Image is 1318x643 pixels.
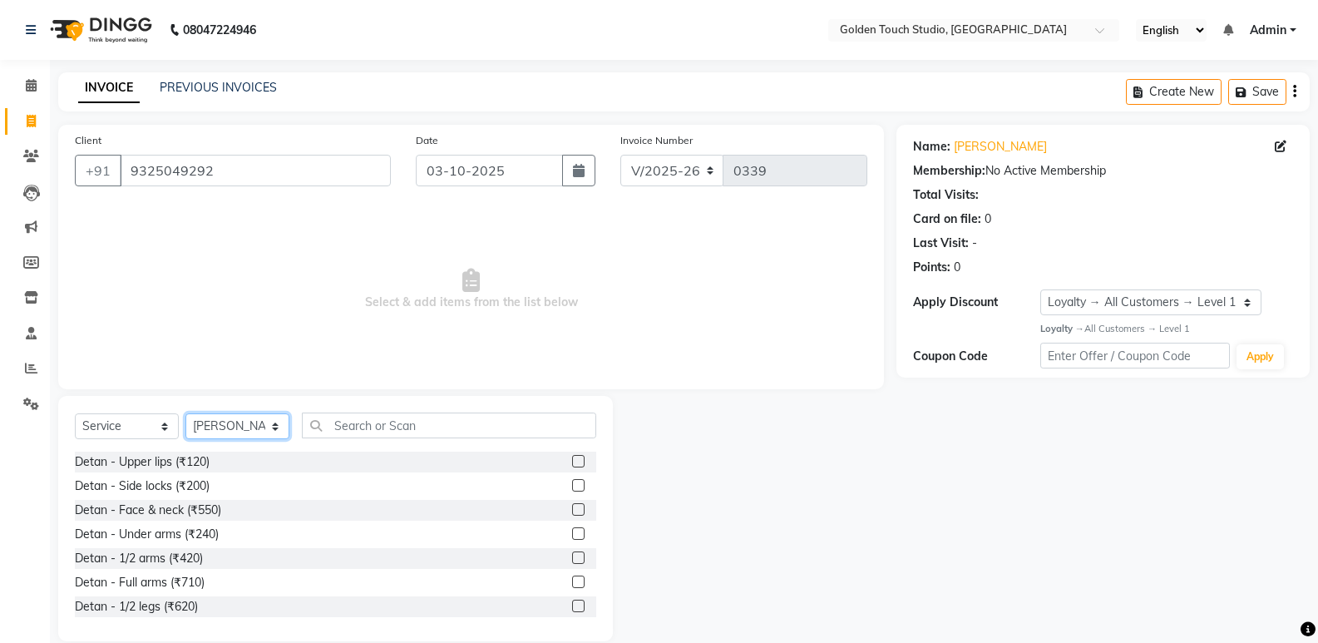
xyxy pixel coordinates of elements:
[75,574,205,591] div: Detan - Full arms (₹710)
[75,598,198,616] div: Detan - 1/2 legs (₹620)
[1228,79,1286,105] button: Save
[302,413,596,438] input: Search or Scan
[1237,344,1284,369] button: Apply
[75,453,210,471] div: Detan - Upper lips (₹120)
[1040,322,1293,336] div: All Customers → Level 1
[75,133,101,148] label: Client
[75,502,221,519] div: Detan - Face & neck (₹550)
[416,133,438,148] label: Date
[75,477,210,495] div: Detan - Side locks (₹200)
[913,294,1039,311] div: Apply Discount
[913,210,981,228] div: Card on file:
[1250,22,1286,39] span: Admin
[913,162,1293,180] div: No Active Membership
[160,80,277,95] a: PREVIOUS INVOICES
[75,206,867,373] span: Select & add items from the list below
[913,259,950,276] div: Points:
[75,526,219,543] div: Detan - Under arms (₹240)
[985,210,991,228] div: 0
[913,186,979,204] div: Total Visits:
[1126,79,1222,105] button: Create New
[954,259,960,276] div: 0
[42,7,156,53] img: logo
[620,133,693,148] label: Invoice Number
[1040,343,1230,368] input: Enter Offer / Coupon Code
[913,162,985,180] div: Membership:
[75,155,121,186] button: +91
[954,138,1047,156] a: [PERSON_NAME]
[913,138,950,156] div: Name:
[972,235,977,252] div: -
[120,155,391,186] input: Search by Name/Mobile/Email/Code
[75,550,203,567] div: Detan - 1/2 arms (₹420)
[1040,323,1084,334] strong: Loyalty →
[78,73,140,103] a: INVOICE
[183,7,256,53] b: 08047224946
[913,235,969,252] div: Last Visit:
[913,348,1039,365] div: Coupon Code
